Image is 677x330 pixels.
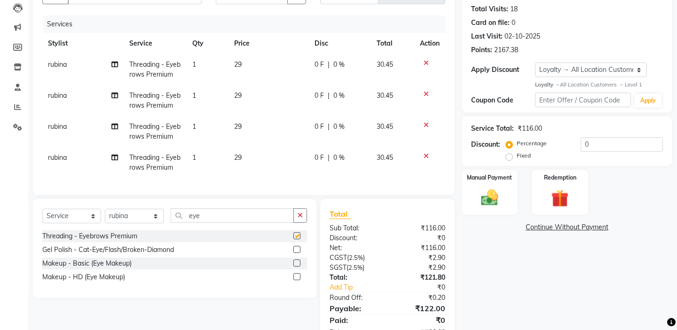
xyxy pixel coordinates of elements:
div: ₹0 [387,233,452,243]
div: ₹2.90 [387,263,452,273]
div: ₹116.00 [518,124,542,134]
div: Coupon Code [471,95,535,105]
span: rubina [48,91,67,100]
label: Manual Payment [467,173,512,182]
span: 29 [234,122,242,131]
span: 29 [234,153,242,162]
div: Discount: [323,233,387,243]
span: 1 [192,153,196,162]
div: ₹2.90 [387,253,452,263]
div: 02-10-2025 [504,31,540,41]
span: | [328,153,330,163]
th: Stylist [42,33,124,54]
div: Total: [323,273,387,283]
span: 30.45 [377,60,393,69]
label: Percentage [517,139,547,148]
span: Total [330,209,351,219]
div: Services [43,16,452,33]
span: 2.5% [348,264,362,271]
label: Fixed [517,151,531,160]
div: Apply Discount [471,65,535,75]
button: Apply [635,94,661,108]
label: Redemption [544,173,576,182]
div: 2167.38 [494,45,518,55]
span: 2.5% [349,254,363,261]
span: 0 % [333,153,345,163]
span: 1 [192,122,196,131]
div: Net: [323,243,387,253]
div: ₹121.80 [387,273,452,283]
span: 30.45 [377,153,393,162]
th: Action [414,33,445,54]
span: 0 % [333,91,345,101]
div: Paid: [323,314,387,326]
th: Price [228,33,309,54]
span: 29 [234,60,242,69]
div: ₹0 [398,283,452,292]
span: Threading - Eyebrows Premium [129,91,181,110]
span: 1 [192,91,196,100]
div: ( ) [323,253,387,263]
span: 30.45 [377,122,393,131]
input: Search or Scan [171,208,294,223]
div: ₹0 [387,314,452,326]
th: Disc [309,33,371,54]
span: 1 [192,60,196,69]
div: All Location Customers → Level 1 [535,81,663,89]
span: CGST [330,253,347,262]
div: ₹116.00 [387,223,452,233]
span: rubina [48,153,67,162]
div: Gel Polish - Cat-Eye/Flash/Broken-Diamond [42,245,174,255]
div: ₹122.00 [387,303,452,314]
div: Round Off: [323,293,387,303]
div: Threading - Eyebrows Premium [42,231,137,241]
div: Points: [471,45,492,55]
span: Threading - Eyebrows Premium [129,122,181,141]
div: Last Visit: [471,31,503,41]
span: | [328,60,330,70]
span: 29 [234,91,242,100]
a: Add Tip [323,283,398,292]
th: Qty [187,33,228,54]
div: 18 [510,4,518,14]
input: Enter Offer / Coupon Code [535,93,631,107]
span: rubina [48,122,67,131]
span: Threading - Eyebrows Premium [129,60,181,79]
th: Service [124,33,187,54]
img: _cash.svg [476,188,504,207]
span: | [328,91,330,101]
span: 30.45 [377,91,393,100]
div: Service Total: [471,124,514,134]
div: Makeup - Basic (Eye Makeup) [42,259,132,268]
span: | [328,122,330,132]
div: Card on file: [471,18,510,28]
div: ( ) [323,263,387,273]
strong: Loyalty → [535,81,560,88]
div: Payable: [323,303,387,314]
span: Threading - Eyebrows Premium [129,153,181,172]
div: Makeup - HD (Eye Makeup) [42,272,125,282]
span: 0 % [333,60,345,70]
div: ₹0.20 [387,293,452,303]
div: ₹116.00 [387,243,452,253]
span: 0 F [315,153,324,163]
div: Total Visits: [471,4,508,14]
div: Discount: [471,140,500,149]
span: 0 F [315,91,324,101]
th: Total [371,33,414,54]
div: Sub Total: [323,223,387,233]
img: _gift.svg [546,188,574,209]
span: 0 % [333,122,345,132]
span: 0 F [315,122,324,132]
span: rubina [48,60,67,69]
div: 0 [512,18,515,28]
span: SGST [330,263,346,272]
a: Continue Without Payment [464,222,670,232]
span: 0 F [315,60,324,70]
